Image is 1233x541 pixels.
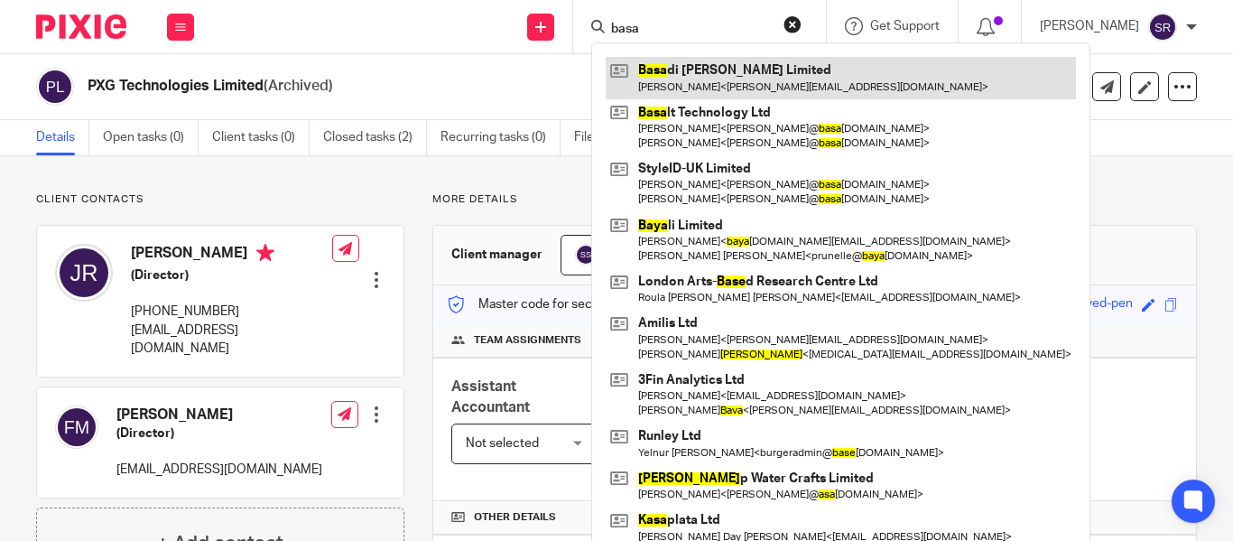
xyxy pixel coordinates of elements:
p: [PERSON_NAME] [1040,17,1139,35]
h5: (Director) [131,266,332,284]
img: svg%3E [55,244,113,302]
a: Details [36,120,89,155]
img: svg%3E [36,68,74,106]
input: Search [609,22,772,38]
a: Open tasks (0) [103,120,199,155]
p: Master code for secure communications and files [447,295,758,313]
h4: [PERSON_NAME] [116,406,322,424]
h3: Client manager [451,246,542,264]
img: svg%3E [1148,13,1177,42]
span: (Archived) [264,79,333,93]
span: Other details [474,510,556,525]
span: Get Support [870,20,940,33]
i: Primary [256,244,274,262]
h4: [PERSON_NAME] [131,244,332,266]
p: More details [432,192,1197,207]
img: svg%3E [575,244,597,266]
span: Not selected [466,437,539,450]
span: Team assignments [474,333,581,348]
p: [EMAIL_ADDRESS][DOMAIN_NAME] [131,322,332,359]
a: Files [574,120,615,155]
span: Assistant Accountant [451,379,530,415]
h2: PXG Technologies Limited [88,77,779,96]
p: [PHONE_NUMBER] [131,303,332,321]
h5: (Director) [116,424,322,443]
img: Pixie [36,14,126,39]
img: svg%3E [55,406,98,449]
a: Closed tasks (2) [323,120,427,155]
button: Clear [783,15,802,33]
p: Client contacts [36,192,404,207]
p: [EMAIL_ADDRESS][DOMAIN_NAME] [116,461,322,479]
a: Client tasks (0) [212,120,310,155]
a: Recurring tasks (0) [440,120,561,155]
